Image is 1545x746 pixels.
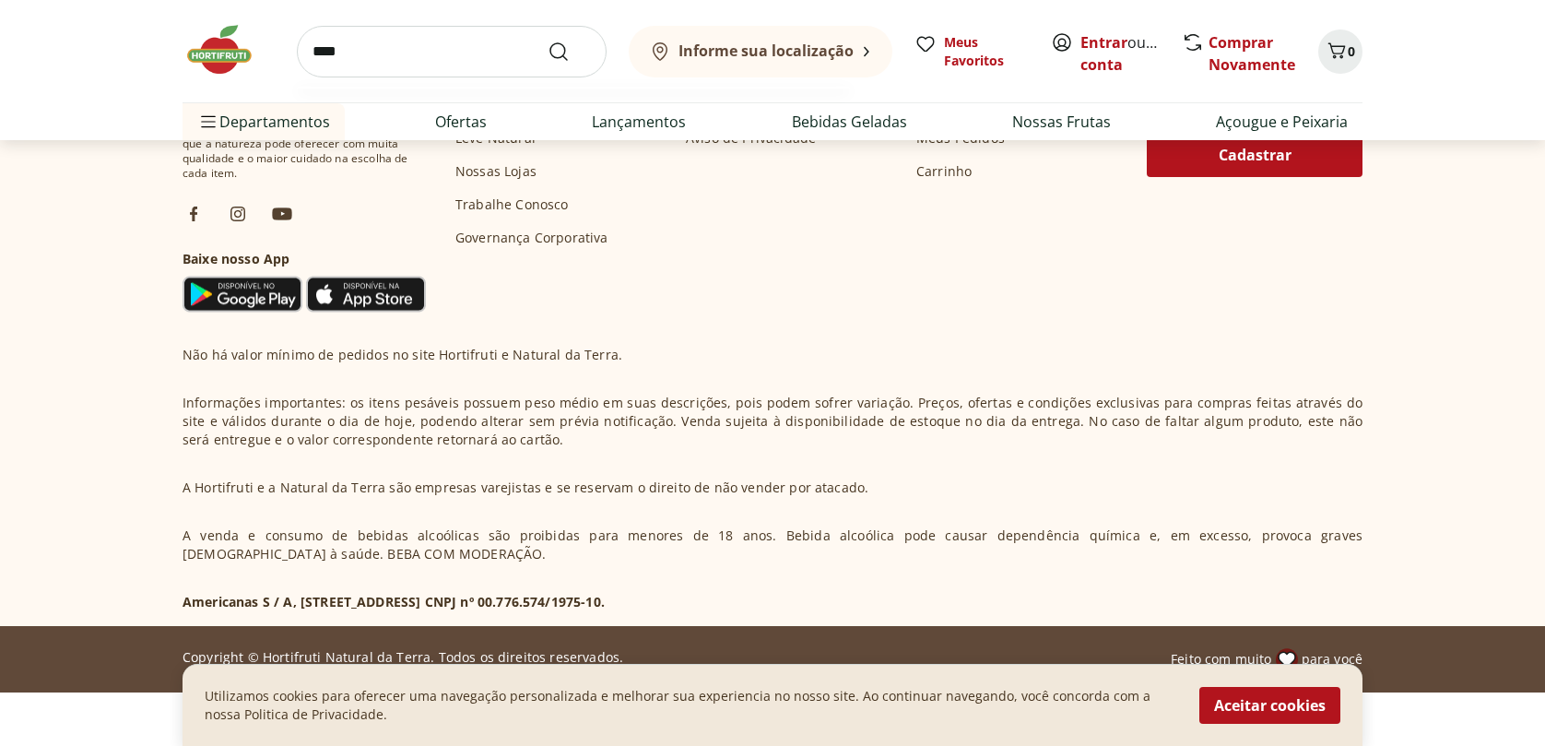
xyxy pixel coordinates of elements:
span: ou [1080,31,1162,76]
img: Google Play Icon [183,276,302,313]
button: Submit Search [548,41,592,63]
span: Departamentos [197,100,330,144]
a: Açougue e Peixaria [1216,111,1348,133]
a: Lançamentos [592,111,686,133]
span: Cadastrar [1219,148,1291,162]
a: Governança Corporativa [455,229,608,247]
a: Bebidas Geladas [792,111,907,133]
p: A venda e consumo de bebidas alcoólicas são proibidas para menores de 18 anos. Bebida alcoólica p... [183,527,1362,563]
span: Feito com muito [1171,650,1271,669]
img: ig [227,203,249,225]
a: Nossas Frutas [1012,111,1111,133]
a: Ofertas [435,111,487,133]
a: Nossas Lojas [455,162,537,181]
img: Hortifruti [183,22,275,77]
button: Informe sua localização [629,26,892,77]
span: Meus Favoritos [944,33,1029,70]
input: search [297,26,607,77]
a: Entrar [1080,32,1127,53]
span: para você [1302,650,1362,669]
p: A Hortifruti e a Natural da Terra são empresas varejistas e se reservam o direito de não vender p... [183,479,868,497]
img: fb [183,203,205,225]
img: ytb [271,203,293,225]
a: Trabalhe Conosco [455,195,569,214]
img: App Store Icon [306,276,426,313]
p: Informações importantes: os itens pesáveis possuem peso médio em suas descrições, pois podem sofr... [183,394,1362,449]
button: Carrinho [1318,30,1362,74]
a: Carrinho [916,162,972,181]
button: Menu [197,100,219,144]
p: Americanas S / A, [STREET_ADDRESS] CNPJ nº 00.776.574/1975-10. [183,593,605,611]
p: Não há valor mínimo de pedidos no site Hortifruti e Natural da Terra. [183,346,622,364]
p: Copyright © Hortifruti Natural da Terra. Todos os direitos reservados. [183,648,623,667]
h3: Baixe nosso App [183,250,426,268]
b: Informe sua localização [678,41,854,61]
a: Comprar Novamente [1209,32,1295,75]
span: 0 [1348,42,1355,60]
button: Aceitar cookies [1199,687,1340,724]
p: Utilizamos cookies para oferecer uma navegação personalizada e melhorar sua experiencia no nosso ... [205,687,1177,724]
a: Meus Favoritos [914,33,1029,70]
a: Criar conta [1080,32,1182,75]
button: Cadastrar [1147,133,1362,177]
